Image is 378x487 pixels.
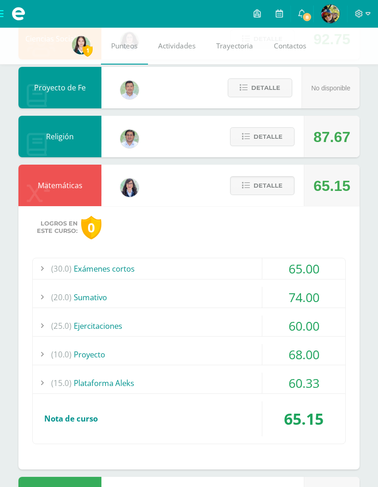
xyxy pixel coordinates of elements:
span: Logros en este curso: [37,220,77,235]
button: Detalle [228,78,292,97]
a: Punteos [101,28,148,65]
a: Actividades [148,28,206,65]
span: (25.0) [51,315,71,336]
img: 9e386c109338fe129f7304ee11bb0e09.png [72,36,90,54]
span: 8 [302,12,312,22]
a: Contactos [264,28,317,65]
div: 60.33 [262,373,345,393]
span: (30.0) [51,258,71,279]
div: Sumativo [33,287,345,308]
div: 0 [81,216,101,239]
div: 65.15 [262,401,345,436]
span: Actividades [158,41,195,51]
div: Proyecto de Fe [18,67,101,108]
span: (10.0) [51,344,71,365]
div: 74.00 [262,287,345,308]
button: Detalle [230,176,295,195]
div: 60.00 [262,315,345,336]
span: Trayectoria [216,41,253,51]
div: 65.00 [262,258,345,279]
img: 01c6c64f30021d4204c203f22eb207bb.png [120,178,139,197]
span: 1 [83,45,93,56]
div: Religión [18,116,101,157]
span: Punteos [111,41,137,51]
div: Matemáticas [18,165,101,206]
a: Trayectoria [206,28,264,65]
div: 68.00 [262,344,345,365]
span: (20.0) [51,287,71,308]
button: Detalle [230,127,295,146]
span: Detalle [254,177,283,194]
div: Proyecto [33,344,345,365]
div: Ejercitaciones [33,315,345,336]
span: No disponible [311,84,350,92]
img: f767cae2d037801592f2ba1a5db71a2a.png [120,130,139,148]
div: Exámenes cortos [33,258,345,279]
span: (15.0) [51,373,71,393]
span: Detalle [254,128,283,145]
img: 9328d5e98ceeb7b6b4c8a00374d795d3.png [321,5,340,23]
img: 585d333ccf69bb1c6e5868c8cef08dba.png [120,81,139,99]
span: Nota de curso [44,413,98,424]
div: 65.15 [313,165,350,207]
span: Detalle [251,79,280,96]
div: 87.67 [313,116,350,158]
div: Plataforma Aleks [33,373,345,393]
span: Contactos [274,41,306,51]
